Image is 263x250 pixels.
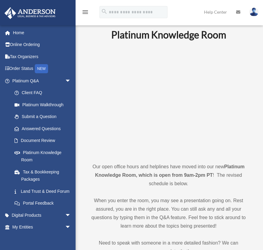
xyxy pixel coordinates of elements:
i: search [101,8,108,15]
a: Submit a Question [8,111,80,123]
a: Tax & Bookkeeping Packages [8,166,80,185]
a: Order StatusNEW [4,63,80,75]
img: Anderson Advisors Platinum Portal [3,7,57,19]
a: Answered Questions [8,123,80,135]
iframe: 231110_Toby_KnowledgeRoom [86,49,251,151]
strong: Platinum Knowledge Room, which is open from 9am-2pm PT [95,164,245,178]
div: NEW [35,64,48,73]
span: arrow_drop_down [65,221,77,234]
a: Home [4,27,80,39]
a: Platinum Q&Aarrow_drop_down [4,75,80,87]
a: Portal Feedback [8,197,80,209]
a: Land Trust & Deed Forum [8,185,80,197]
p: Our open office hours and helplines have moved into our new ! The revised schedule is below. [86,163,251,188]
span: arrow_drop_down [65,75,77,87]
a: Client FAQ [8,87,80,99]
a: Document Review [8,135,80,147]
a: Online Ordering [4,39,80,51]
a: Platinum Walkthrough [8,99,80,111]
b: Platinum Knowledge Room [111,29,226,41]
i: menu [82,8,89,16]
img: User Pic [249,8,258,16]
a: menu [82,11,89,16]
p: When you enter the room, you may see a presentation going on. Rest assured, you are in the right ... [86,196,251,230]
a: Platinum Knowledge Room [8,146,77,166]
a: Tax Organizers [4,51,80,63]
span: arrow_drop_down [65,209,77,222]
a: Digital Productsarrow_drop_down [4,209,80,221]
a: My Entitiesarrow_drop_down [4,221,80,233]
